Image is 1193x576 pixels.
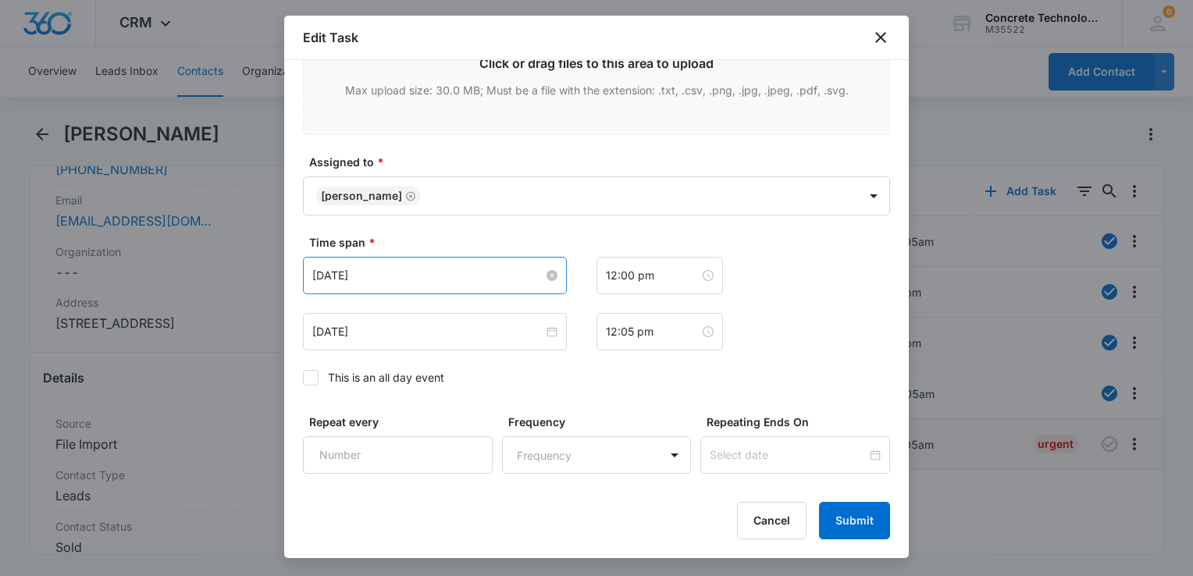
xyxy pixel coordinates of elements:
[547,270,557,281] span: close-circle
[312,323,543,340] input: Sep 15, 2025
[312,267,543,284] input: Sep 15, 2025
[402,190,416,201] div: Remove Larry Cutsinger
[309,234,896,251] label: Time span
[508,414,698,430] label: Frequency
[309,414,499,430] label: Repeat every
[303,28,358,47] h1: Edit Task
[606,323,700,340] input: 12:05 pm
[871,28,890,47] button: close
[710,446,867,464] input: Select date
[303,436,493,474] input: Number
[819,502,890,539] button: Submit
[309,154,896,170] label: Assigned to
[606,267,700,284] input: 12:00 pm
[737,502,807,539] button: Cancel
[707,414,896,430] label: Repeating Ends On
[328,369,444,386] div: This is an all day event
[321,190,402,201] div: [PERSON_NAME]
